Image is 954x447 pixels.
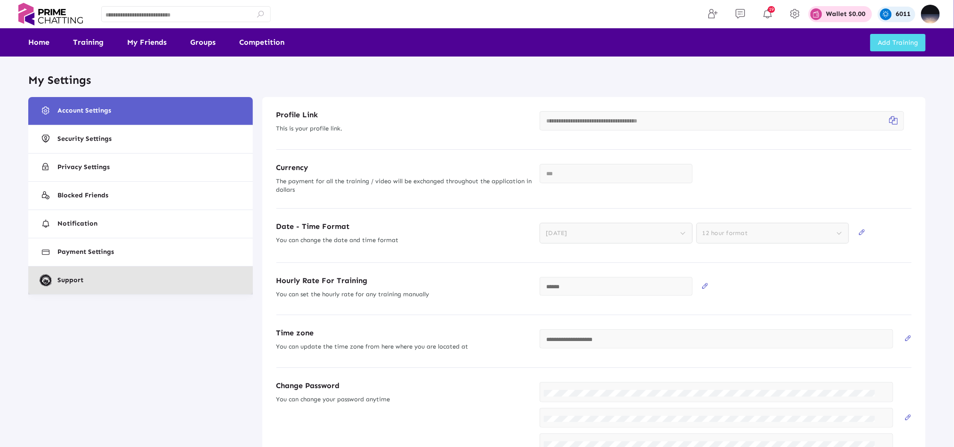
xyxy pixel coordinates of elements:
[57,163,110,171] span: Privacy Settings
[73,28,104,57] a: Training
[703,229,748,236] span: 12 hour format
[546,229,567,236] span: [DATE]
[870,34,926,51] button: Add Training
[875,408,889,422] button: Hide password
[276,223,533,230] h3: Date - Time Format
[57,192,108,199] span: Blocked Friends
[28,71,926,90] h2: My Settings
[276,395,533,404] p: You can change your password anytime
[276,124,533,133] p: This is your profile link.
[276,342,533,351] p: You can update the time zone from here where you are located at
[57,276,83,284] span: Support
[276,111,533,119] h3: Profile Link
[276,382,533,390] h3: Change Password
[28,28,49,57] a: Home
[57,248,114,256] span: Payment Settings
[921,5,940,24] img: img
[276,329,533,337] h3: Time zone
[190,28,216,57] a: Groups
[768,6,775,13] span: 19
[826,11,865,17] p: Wallet $0.00
[276,236,533,244] p: You can change the date and time format
[276,290,533,299] p: You can set the hourly rate for any training manually
[57,107,111,114] span: Account Settings
[878,39,918,47] span: Add Training
[276,277,533,284] h3: Hourly Rate For Training
[127,28,167,57] a: My Friends
[239,28,284,57] a: Competition
[14,3,87,25] img: logo
[57,135,112,143] span: Security Settings
[40,274,52,286] img: Prime-Support.jpg
[276,164,533,171] h3: Currency
[57,220,97,228] span: Notification
[875,382,889,396] button: Hide password
[896,11,911,17] p: 6011
[276,177,533,194] p: The payment for all the training / video will be exchanged throughout the application in dollars
[540,223,692,244] mat-select: Date format
[696,223,849,244] mat-select: Time Format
